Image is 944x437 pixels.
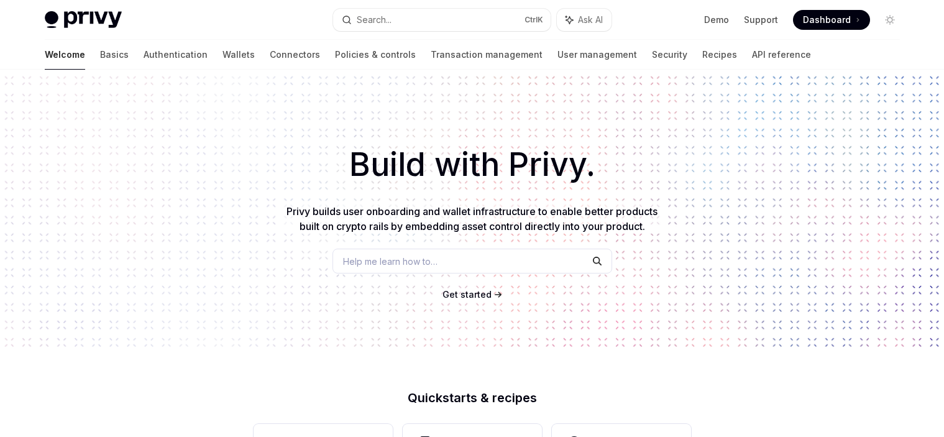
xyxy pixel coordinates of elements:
[222,40,255,70] a: Wallets
[100,40,129,70] a: Basics
[793,10,870,30] a: Dashboard
[333,9,551,31] button: Search...CtrlK
[803,14,851,26] span: Dashboard
[704,14,729,26] a: Demo
[652,40,687,70] a: Security
[442,289,492,300] span: Get started
[270,40,320,70] a: Connectors
[431,40,543,70] a: Transaction management
[343,255,438,268] span: Help me learn how to…
[525,15,543,25] span: Ctrl K
[752,40,811,70] a: API reference
[20,140,924,189] h1: Build with Privy.
[880,10,900,30] button: Toggle dark mode
[702,40,737,70] a: Recipes
[45,40,85,70] a: Welcome
[357,12,392,27] div: Search...
[557,40,637,70] a: User management
[286,205,658,232] span: Privy builds user onboarding and wallet infrastructure to enable better products built on crypto ...
[254,392,691,404] h2: Quickstarts & recipes
[744,14,778,26] a: Support
[144,40,208,70] a: Authentication
[335,40,416,70] a: Policies & controls
[557,9,612,31] button: Ask AI
[578,14,603,26] span: Ask AI
[45,11,122,29] img: light logo
[442,288,492,301] a: Get started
